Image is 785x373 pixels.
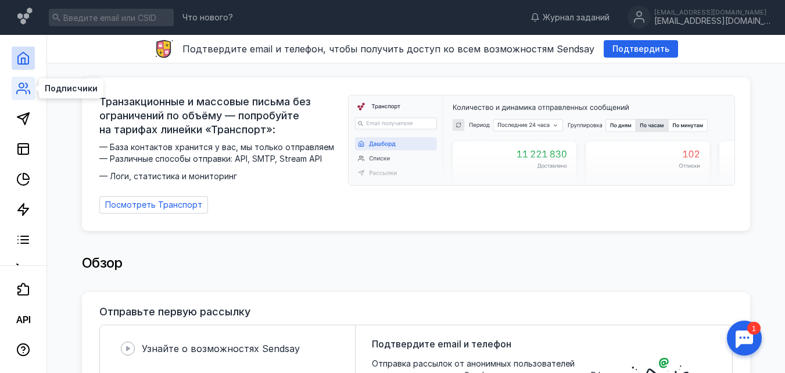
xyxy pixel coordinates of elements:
span: Посмотреть Транспорт [105,200,202,210]
span: Подписчики [45,84,98,93]
div: 1 [26,7,40,20]
span: Подтвердите email и телефон, чтобы получить доступ ко всем возможностям Sendsay [182,43,594,55]
a: Что нового? [177,13,239,22]
a: Журнал заданий [525,12,615,23]
span: Узнайте о возможностях Sendsay [142,343,300,354]
span: Подтвердить [612,44,669,54]
img: dashboard-transport-banner [349,95,734,185]
span: — База контактов хранится у вас, мы только отправляем — Различные способы отправки: API, SMTP, St... [99,141,341,182]
a: Посмотреть Транспорт [99,196,208,214]
span: Подтвердите email и телефон [372,337,511,351]
span: Обзор [82,254,123,271]
span: Транзакционные и массовые письма без ограничений по объёму — попробуйте на тарифах линейки «Транс... [99,95,341,137]
h3: Отправьте первую рассылку [99,306,250,318]
button: Подтвердить [604,40,678,58]
span: Что нового? [182,13,233,22]
div: [EMAIL_ADDRESS][DOMAIN_NAME] [654,9,770,16]
div: [EMAIL_ADDRESS][DOMAIN_NAME] [654,16,770,26]
input: Введите email или CSID [49,9,174,26]
span: Журнал заданий [543,12,610,23]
